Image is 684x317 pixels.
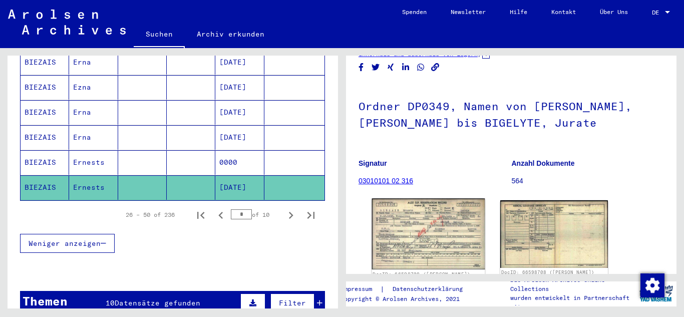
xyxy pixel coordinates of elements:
a: Datenschutzerklärung [385,284,475,294]
mat-cell: [DATE] [215,100,264,125]
mat-cell: BIEZAIS [21,150,69,175]
img: Arolsen_neg.svg [8,10,126,35]
mat-cell: BIEZAIS [21,100,69,125]
mat-cell: Erna [69,125,118,150]
button: Next page [281,205,301,225]
button: First page [191,205,211,225]
mat-cell: BIEZAIS [21,175,69,200]
p: Die Arolsen Archives Online-Collections [510,275,635,293]
mat-cell: Erna [69,100,118,125]
div: Themen [23,292,68,310]
mat-cell: [DATE] [215,175,264,200]
div: of 10 [231,210,281,219]
button: Share on Xing [386,61,396,74]
div: 26 – 50 of 236 [126,210,175,219]
button: Last page [301,205,321,225]
mat-cell: BIEZAIS [21,75,69,100]
mat-cell: Ernests [69,150,118,175]
button: Share on LinkedIn [401,61,411,74]
a: DocID: 66598708 ([PERSON_NAME]) [501,269,594,275]
button: Copy link [430,61,441,74]
img: 002.jpg [500,200,608,268]
p: 564 [512,176,664,186]
span: Datensätze gefunden [115,298,200,307]
mat-cell: [DATE] [215,75,264,100]
button: Share on Facebook [356,61,367,74]
img: Zustimmung ändern [640,273,664,297]
button: Previous page [211,205,231,225]
button: Share on Twitter [371,61,381,74]
img: yv_logo.png [637,281,675,306]
span: Weniger anzeigen [29,239,101,248]
mat-cell: 0000 [215,150,264,175]
b: Anzahl Dokumente [512,159,575,167]
span: DE [652,9,663,16]
mat-cell: BIEZAIS [21,50,69,75]
img: 001.jpg [372,198,485,269]
span: Filter [279,298,306,307]
button: Filter [270,293,314,312]
p: wurden entwickelt in Partnerschaft mit [510,293,635,311]
mat-cell: Ezna [69,75,118,100]
button: Share on WhatsApp [416,61,426,74]
a: 03010101 02 316 [359,177,413,185]
mat-cell: Ernests [69,175,118,200]
a: Suchen [134,22,185,48]
div: | [340,284,475,294]
span: 10 [106,298,115,307]
h1: Ordner DP0349, Namen von [PERSON_NAME], [PERSON_NAME] bis BIGELYTE, Jurate [359,83,664,144]
mat-cell: BIEZAIS [21,125,69,150]
mat-cell: [DATE] [215,125,264,150]
b: Signatur [359,159,387,167]
a: Archiv erkunden [185,22,276,46]
button: Weniger anzeigen [20,234,115,253]
p: Copyright © Arolsen Archives, 2021 [340,294,475,303]
mat-cell: Erna [69,50,118,75]
a: Impressum [340,284,380,294]
mat-cell: [DATE] [215,50,264,75]
a: DocID: 66598708 ([PERSON_NAME]) [373,271,470,277]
